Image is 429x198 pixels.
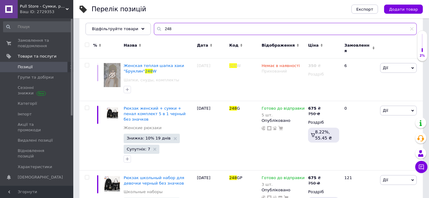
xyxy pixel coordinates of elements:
[308,120,339,125] div: Роздріб
[308,63,321,69] div: ₴
[308,111,321,117] div: 750 ₴
[195,101,228,170] div: [DATE]
[383,65,388,70] span: Дії
[124,189,163,195] a: Школьные наборы
[18,64,33,70] span: Позиції
[229,63,237,68] span: 248
[20,9,73,15] div: Ваш ID: 2729353
[383,178,388,182] span: Дії
[308,181,321,186] div: 750 ₴
[383,108,388,113] span: Дії
[18,38,56,49] span: Замовлення та повідомлення
[104,106,121,121] img: Рюкзак женский + сумки + пенал комплект 5 в 1 черный без значков
[124,125,162,131] a: Женские рюкзаки
[384,5,423,14] button: Додати товар
[344,43,371,54] span: Замовлення
[154,23,417,35] input: Пошук по назві позиції, артикулу і пошуковим запитам
[308,175,321,181] div: ₴
[104,175,121,192] img: Рюкзак школьный набор для девочки черный без значков
[18,175,63,180] span: [DEMOGRAPHIC_DATA]
[229,106,237,111] span: 248
[308,63,316,68] b: 350
[262,106,305,112] span: Готово до відправки
[92,27,138,31] span: Відфільтруйте товари
[262,175,305,182] span: Готово до відправки
[18,111,32,117] span: Імпорт
[262,43,295,48] span: Відображення
[229,175,237,180] span: 248
[308,175,316,180] b: 675
[341,101,379,170] div: 0
[315,129,332,140] span: 8.22%, 55.45 ₴
[18,164,52,170] span: Характеристики
[308,72,339,77] div: Роздріб
[18,75,54,80] span: Групи та добірки
[18,185,56,196] span: Показники роботи компанії
[351,5,378,14] button: Експорт
[389,7,418,12] span: Додати товар
[197,43,208,48] span: Дата
[18,54,56,59] span: Товари та послуги
[262,118,305,123] div: Опубліковано
[127,147,150,151] span: Супутніх: 7
[262,113,305,117] div: 5 шт.
[104,63,121,87] img: Женская теплая шапка хаки "Бруклин" 248W
[124,106,186,122] a: Рюкзак женский + сумки + пенал комплект 5 в 1 черный без значков
[145,69,153,73] span: 248
[124,175,184,186] a: Рюкзак школьный набор для девочки черный без значков
[417,54,427,58] div: 2%
[308,189,339,195] div: Роздріб
[92,6,146,12] div: Перелік позицій
[18,122,56,133] span: Акції та промокоди
[262,182,305,187] div: 3 шт.
[341,58,379,101] div: 6
[18,148,56,159] span: Відновлення позицій
[85,23,110,29] span: Приховані
[308,106,316,111] b: 675
[124,63,184,73] a: Женская теплая шапка хаки "Бруклин"248W
[237,63,241,68] span: W
[308,106,321,111] div: ₴
[124,77,179,83] a: Шапки, снуды, комплекты
[308,43,318,48] span: Ціна
[229,43,238,48] span: Код
[262,63,300,70] span: Немає в наявності
[18,138,53,143] span: Видалені позиції
[18,101,37,106] span: Категорії
[127,136,171,140] span: Знижка: 10% 19 днів
[124,43,137,48] span: Назва
[415,161,427,173] button: Чат з покупцем
[124,63,184,73] span: Женская теплая шапка хаки "Бруклин"
[237,175,242,180] span: GР
[3,21,72,32] input: Пошук
[356,7,373,12] span: Експорт
[237,106,240,111] span: G
[262,69,305,74] div: Прихований
[195,58,228,101] div: [DATE]
[93,43,97,48] span: %
[153,69,157,73] span: W
[18,85,56,96] span: Сезонні знижки
[20,4,66,9] span: Pull Store - Cумки, рюкзаки, шапки та інші аксесуари
[262,187,305,193] div: Опубліковано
